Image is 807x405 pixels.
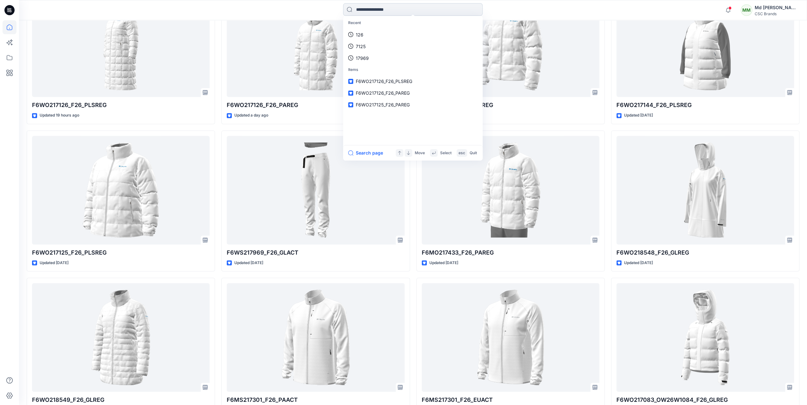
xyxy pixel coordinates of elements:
p: Updated [DATE] [624,112,653,119]
p: F6WO217126_F26_PLSREG [32,101,210,110]
p: F6MS217301_F26_PAACT [227,396,404,404]
p: Items [344,64,481,76]
button: Search page [348,149,383,157]
p: Updated 19 hours ago [40,112,79,119]
p: Updated [DATE] [624,260,653,266]
a: F6WO217126_F26_PAREG [344,87,481,99]
p: Updated a day ago [234,112,268,119]
a: F6MS217301_F26_EUACT [422,283,599,392]
p: 17969 [356,55,369,61]
a: F6WO217126_F26_PLSREG [344,75,481,87]
p: Recent [344,17,481,29]
a: 7125 [344,41,481,52]
p: F6WO217144_F26_PLSREG [616,101,794,110]
div: Md [PERSON_NAME] [755,4,799,11]
p: F6WO218548_F26_GLREG [616,248,794,257]
a: F6WO218548_F26_GLREG [616,136,794,244]
p: Updated [DATE] [429,260,458,266]
a: F6WO218549_F26_GLREG [32,283,210,392]
a: F6WO217083_OW26W1084_F26_GLREG [616,283,794,392]
a: 126 [344,29,481,41]
p: F6WS217969_F26_GLACT [227,248,404,257]
p: F6WO217125_F26_PLSREG [32,248,210,257]
a: F6MS217301_F26_PAACT [227,283,404,392]
p: 7125 [356,43,366,50]
p: F6WO217125_F26_PAREG [422,101,599,110]
p: Updated [DATE] [40,260,68,266]
a: F6WO217125_F26_PLSREG [32,136,210,244]
p: Select [440,150,452,156]
a: F6WO217125_F26_PAREG [344,99,481,111]
p: F6WO218549_F26_GLREG [32,396,210,404]
span: F6WO217125_F26_PAREG [356,102,410,107]
p: F6MO217433_F26_PAREG [422,248,599,257]
div: CSC Brands [755,11,799,16]
p: 126 [356,31,363,38]
span: F6WO217126_F26_PLSREG [356,79,412,84]
p: Move [415,150,425,156]
p: F6WO217126_F26_PAREG [227,101,404,110]
p: esc [459,150,465,156]
a: F6MO217433_F26_PAREG [422,136,599,244]
span: F6WO217126_F26_PAREG [356,90,410,96]
p: Quit [470,150,477,156]
p: F6WO217083_OW26W1084_F26_GLREG [616,396,794,404]
div: MM [741,4,752,16]
p: Updated [DATE] [234,260,263,266]
a: 17969 [344,52,481,64]
p: F6MS217301_F26_EUACT [422,396,599,404]
a: F6WS217969_F26_GLACT [227,136,404,244]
